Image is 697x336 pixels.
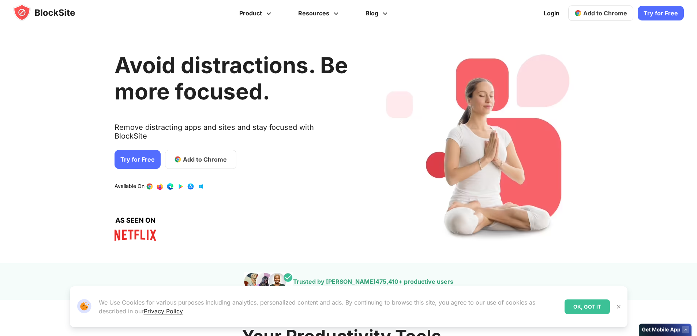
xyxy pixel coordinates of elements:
button: Close [614,302,623,312]
a: Add to Chrome [568,5,633,21]
img: chrome-icon.svg [574,10,582,17]
text: Remove distracting apps and sites and stay focused with BlockSite [115,123,348,146]
img: Close [616,304,622,310]
a: Try for Free [115,150,161,169]
div: OK, GOT IT [565,299,610,314]
a: Login [539,4,564,22]
h1: Avoid distractions. Be more focused. [115,52,348,105]
p: We Use Cookies for various purposes including analytics, personalized content and ads. By continu... [99,298,559,316]
a: Add to Chrome [165,150,236,169]
img: blocksite-icon.5d769676.svg [13,4,89,21]
a: Privacy Policy [144,307,183,315]
span: Add to Chrome [583,10,627,17]
span: Add to Chrome [183,155,227,164]
text: Available On [115,183,145,190]
a: Try for Free [638,6,684,20]
img: pepole images [244,272,293,291]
